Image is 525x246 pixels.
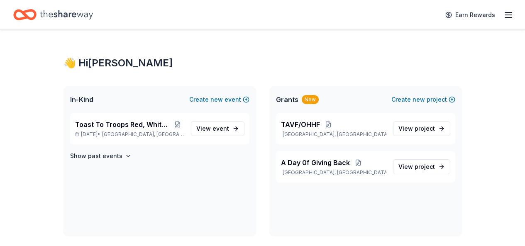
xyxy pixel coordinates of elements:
[70,151,122,161] h4: Show past events
[393,159,450,174] a: View project
[75,119,171,129] span: Toast To Troops Red, White and Brew
[212,125,229,132] span: event
[70,95,93,105] span: In-Kind
[398,124,435,134] span: View
[191,121,244,136] a: View event
[75,131,184,138] p: [DATE] •
[281,169,386,176] p: [GEOGRAPHIC_DATA], [GEOGRAPHIC_DATA]
[281,119,320,129] span: TAVF/OHHF
[415,163,435,170] span: project
[63,56,462,70] div: 👋 Hi [PERSON_NAME]
[391,95,455,105] button: Createnewproject
[189,95,249,105] button: Createnewevent
[13,5,93,24] a: Home
[393,121,450,136] a: View project
[415,125,435,132] span: project
[440,7,500,22] a: Earn Rewards
[210,95,223,105] span: new
[276,95,298,105] span: Grants
[413,95,425,105] span: new
[70,151,132,161] button: Show past events
[196,124,229,134] span: View
[281,131,386,138] p: [GEOGRAPHIC_DATA], [GEOGRAPHIC_DATA]
[102,131,184,138] span: [GEOGRAPHIC_DATA], [GEOGRAPHIC_DATA]
[398,162,435,172] span: View
[281,158,350,168] span: A Day 0f Giving Back
[302,95,319,104] div: New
